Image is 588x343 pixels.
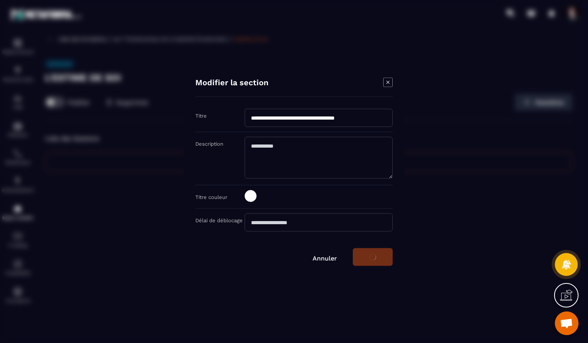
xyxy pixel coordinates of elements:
[195,194,227,200] label: Titre couleur
[555,311,579,335] a: Ouvrir le chat
[195,77,268,88] h4: Modifier la section
[195,217,243,223] label: Délai de déblocage
[195,112,207,118] label: Titre
[313,254,337,262] a: Annuler
[195,141,223,146] label: Description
